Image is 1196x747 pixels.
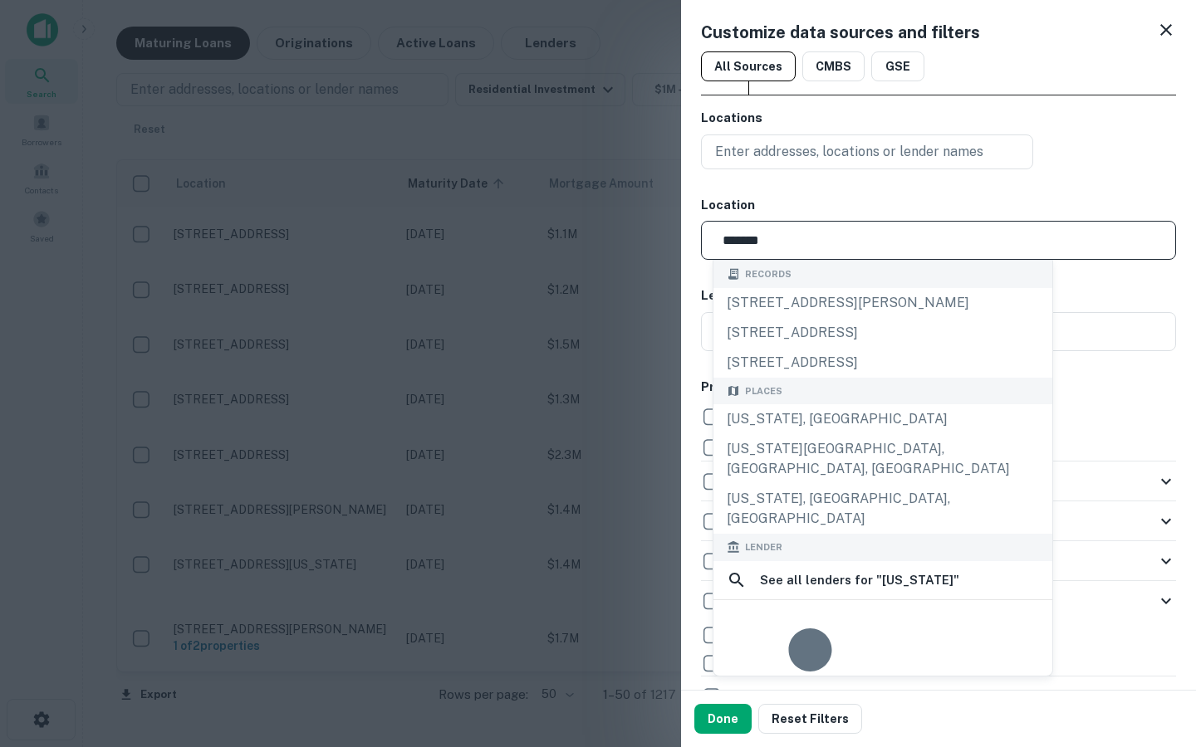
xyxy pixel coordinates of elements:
div: [US_STATE], [GEOGRAPHIC_DATA] [713,404,1052,434]
div: [STREET_ADDRESS] [713,348,1052,378]
iframe: Chat Widget [1113,614,1196,694]
h6: Locations [701,109,1176,128]
div: Industrial [701,501,1176,541]
button: All Sources [701,51,796,81]
div: [STREET_ADDRESS] [713,318,1052,348]
span: Places [745,384,782,398]
div: Office [701,541,1176,581]
span: Lender [745,540,782,554]
span: Records [745,267,792,281]
h5: Customize data sources and filters [701,20,980,45]
h6: See all lenders for " [US_STATE] " [760,570,959,590]
p: Enter addresses, locations or lender names [715,142,983,162]
p: Healthcare [728,687,794,707]
div: Hospitality [701,581,1176,621]
button: Enter addresses, locations or lender names [701,134,1033,169]
h6: Property Types [701,378,1176,397]
div: Retail [701,461,1176,501]
button: Reset Filters [758,704,862,734]
button: Done [694,704,752,734]
div: [US_STATE], [GEOGRAPHIC_DATA], [GEOGRAPHIC_DATA] [713,484,1052,534]
h6: Lender Name [701,286,1176,305]
h6: Location [701,196,1176,215]
button: CMBS [802,51,865,81]
button: GSE [871,51,924,81]
div: [STREET_ADDRESS][PERSON_NAME] [713,288,1052,318]
div: Healthcare [701,676,1176,716]
div: [US_STATE][GEOGRAPHIC_DATA], [GEOGRAPHIC_DATA], [GEOGRAPHIC_DATA] [713,434,1052,484]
